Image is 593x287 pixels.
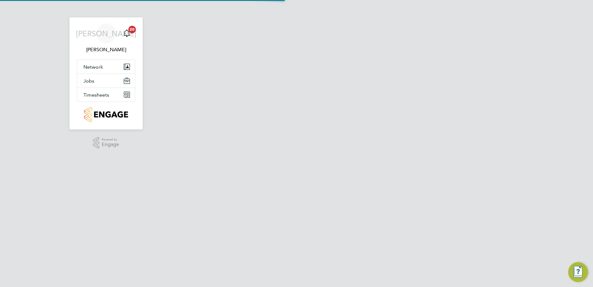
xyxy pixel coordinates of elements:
[102,137,119,142] span: Powered by
[77,74,135,88] button: Jobs
[568,262,588,282] button: Engage Resource Center
[76,30,136,38] span: [PERSON_NAME]
[121,24,133,43] a: 20
[77,46,135,53] span: Jason Oakley
[84,107,128,122] img: countryside-properties-logo-retina.png
[77,24,135,53] a: [PERSON_NAME][PERSON_NAME]
[83,78,94,84] span: Jobs
[77,88,135,102] button: Timesheets
[83,64,103,70] span: Network
[83,92,109,98] span: Timesheets
[69,17,143,130] nav: Main navigation
[102,142,119,147] span: Engage
[77,107,135,122] a: Go to home page
[93,137,119,149] a: Powered byEngage
[77,60,135,74] button: Network
[128,26,136,33] span: 20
